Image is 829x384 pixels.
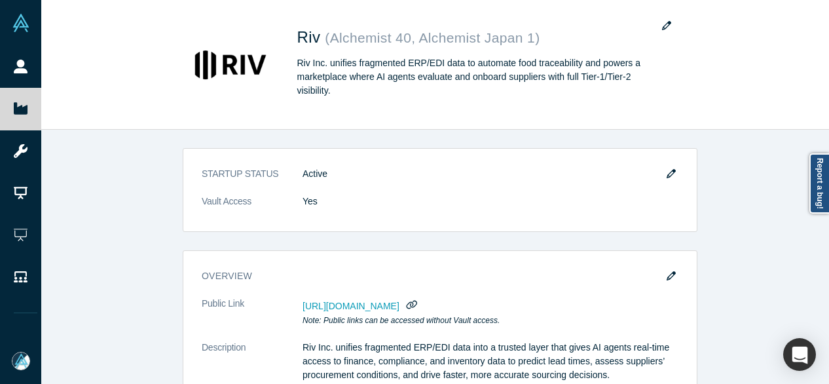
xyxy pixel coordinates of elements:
h3: overview [202,269,660,283]
img: Alchemist Vault Logo [12,14,30,32]
img: Mia Scott's Account [12,352,30,370]
span: Public Link [202,297,244,311]
p: Riv Inc. unifies fragmented ERP/EDI data into a trusted layer that gives AI agents real-time acce... [303,341,678,382]
span: [URL][DOMAIN_NAME] [303,301,399,311]
a: Report a bug! [809,153,829,214]
div: Riv Inc. unifies fragmented ERP/EDI data to automate food traceability and powers a marketplace w... [297,56,664,98]
dd: Active [303,167,678,181]
dt: Vault Access [202,195,303,222]
dd: Yes [303,195,678,208]
em: Note: Public links can be accessed without Vault access. [303,316,500,325]
span: Riv [297,28,325,46]
small: ( Alchemist 40, Alchemist Japan 1 ) [325,30,540,45]
dt: STARTUP STATUS [202,167,303,195]
img: Riv's Logo [187,19,279,111]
